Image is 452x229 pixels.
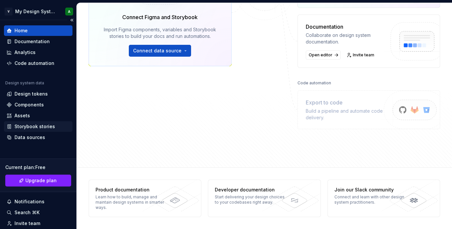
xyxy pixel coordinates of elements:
div: Developer documentation [215,186,286,193]
span: Open editor [309,52,332,58]
a: Join our Slack communityConnect and learn with other design system practitioners. [327,180,440,217]
div: Import Figma components, variables and Storybook stories to build your docs and run automations. [98,26,222,40]
a: Product documentationLearn how to build, manage and maintain design systems in smarter ways. [89,180,201,217]
div: Code automation [14,60,54,67]
a: Developer documentationStart delivering your design choices to your codebases right away. [208,180,321,217]
a: Analytics [4,47,72,58]
div: Connect and learn with other design system practitioners. [334,194,405,205]
div: Export to code [306,99,385,106]
a: Open editor [306,50,341,60]
button: Collapse sidebar [67,15,76,25]
div: Search ⌘K [14,209,40,216]
span: Invite team [353,52,374,58]
span: Upgrade plan [25,177,57,184]
a: Upgrade plan [5,175,71,186]
div: My Design System [15,8,57,15]
button: Connect data source [129,45,191,57]
div: Documentation [14,38,50,45]
div: A [68,9,71,14]
a: Storybook stories [4,121,72,132]
div: Current plan : Free [5,164,71,171]
a: Home [4,25,72,36]
div: Learn how to build, manage and maintain design systems in smarter ways. [96,194,166,210]
div: Components [14,101,44,108]
a: Code automation [4,58,72,69]
div: Design tokens [14,91,48,97]
div: V [5,8,13,15]
div: Code automation [297,78,331,88]
a: Data sources [4,132,72,143]
a: Invite team [345,50,377,60]
div: Product documentation [96,186,166,193]
div: Documentation [306,23,385,31]
div: Data sources [14,134,45,141]
a: Design tokens [4,89,72,99]
button: Notifications [4,196,72,207]
a: Assets [4,110,72,121]
div: Start delivering your design choices to your codebases right away. [215,194,286,205]
div: Storybook stories [14,123,55,130]
div: Invite team [14,220,40,227]
div: Build a pipeline and automate code delivery. [306,108,385,121]
div: Analytics [14,49,36,56]
div: Join our Slack community [334,186,405,193]
a: Documentation [4,36,72,47]
button: Search ⌘K [4,207,72,218]
div: Connect Figma and Storybook [122,13,198,21]
div: Collaborate on design system documentation. [306,32,385,45]
div: Home [14,27,28,34]
div: Assets [14,112,30,119]
button: VMy Design SystemA [1,4,75,18]
div: Design system data [5,80,44,86]
div: Notifications [14,198,44,205]
a: Components [4,100,72,110]
span: Connect data source [133,47,182,54]
a: Invite team [4,218,72,229]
